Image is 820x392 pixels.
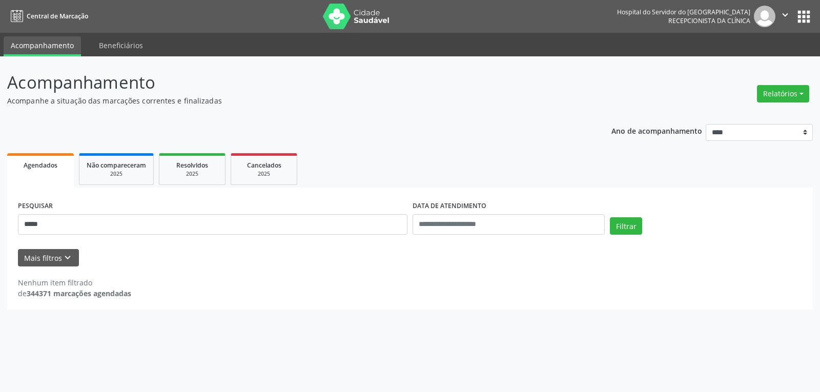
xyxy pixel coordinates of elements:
p: Ano de acompanhamento [611,124,702,137]
span: Não compareceram [87,161,146,170]
img: img [754,6,775,27]
span: Agendados [24,161,57,170]
button: Relatórios [757,85,809,102]
div: 2025 [167,170,218,178]
label: PESQUISAR [18,198,53,214]
button: Mais filtroskeyboard_arrow_down [18,249,79,267]
button: apps [795,8,813,26]
div: 2025 [87,170,146,178]
span: Central de Marcação [27,12,88,20]
div: de [18,288,131,299]
i: keyboard_arrow_down [62,252,73,263]
p: Acompanhamento [7,70,571,95]
strong: 344371 marcações agendadas [27,288,131,298]
span: Resolvidos [176,161,208,170]
span: Recepcionista da clínica [668,16,750,25]
button: Filtrar [610,217,642,235]
div: 2025 [238,170,290,178]
i:  [780,9,791,20]
span: Cancelados [247,161,281,170]
label: DATA DE ATENDIMENTO [413,198,486,214]
div: Hospital do Servidor do [GEOGRAPHIC_DATA] [617,8,750,16]
a: Acompanhamento [4,36,81,56]
p: Acompanhe a situação das marcações correntes e finalizadas [7,95,571,106]
a: Beneficiários [92,36,150,54]
button:  [775,6,795,27]
a: Central de Marcação [7,8,88,25]
div: Nenhum item filtrado [18,277,131,288]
